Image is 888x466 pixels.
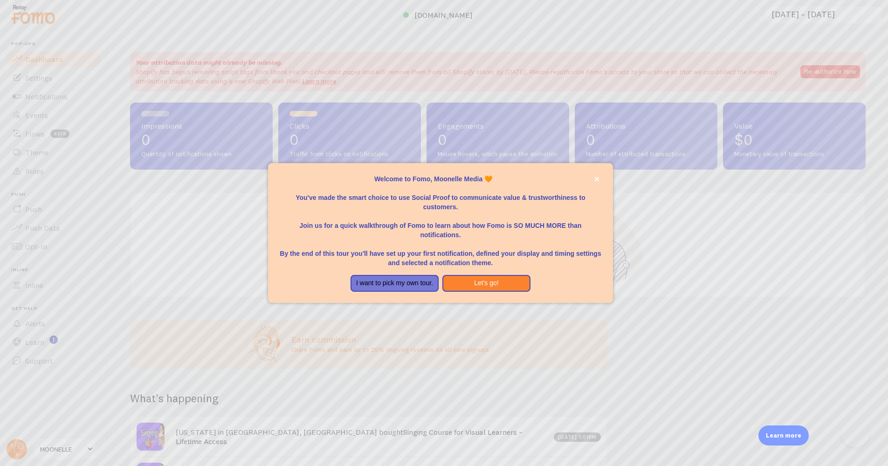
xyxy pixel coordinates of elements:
p: Welcome to Fomo, Moonelle Media 🧡 [279,174,602,184]
div: Learn more [758,425,809,445]
p: Join us for a quick walkthrough of Fomo to learn about how Fomo is SO MUCH MORE than notifications. [279,212,602,240]
p: Learn more [766,431,801,440]
p: You've made the smart choice to use Social Proof to communicate value & trustworthiness to custom... [279,184,602,212]
button: close, [592,174,602,184]
button: Let's go! [442,275,530,292]
button: I want to pick my own tour. [351,275,439,292]
div: Welcome to Fomo, Moonelle Media 🧡You&amp;#39;ve made the smart choice to use Social Proof to comm... [268,163,613,303]
p: By the end of this tour you'll have set up your first notification, defined your display and timi... [279,240,602,267]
